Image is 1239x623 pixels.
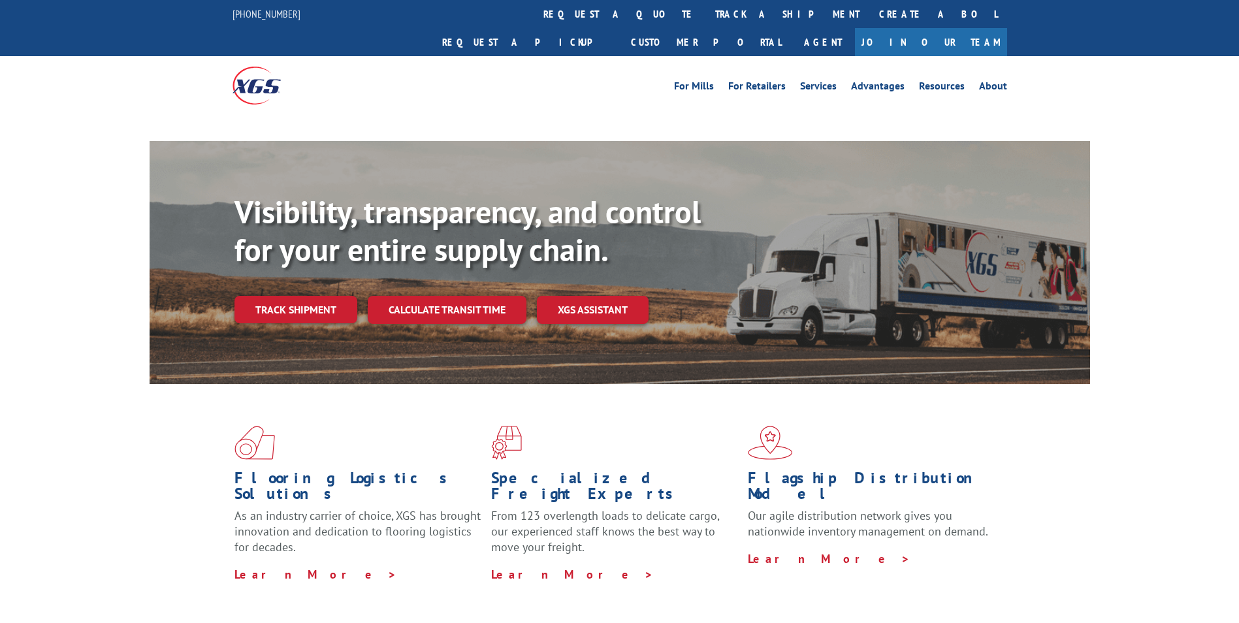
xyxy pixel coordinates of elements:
img: xgs-icon-flagship-distribution-model-red [748,426,793,460]
a: Resources [919,81,965,95]
a: Track shipment [234,296,357,323]
a: Join Our Team [855,28,1007,56]
b: Visibility, transparency, and control for your entire supply chain. [234,191,701,270]
span: As an industry carrier of choice, XGS has brought innovation and dedication to flooring logistics... [234,508,481,554]
a: For Mills [674,81,714,95]
a: About [979,81,1007,95]
a: Learn More > [234,567,397,582]
a: Learn More > [491,567,654,582]
h1: Flagship Distribution Model [748,470,995,508]
a: [PHONE_NUMBER] [233,7,300,20]
a: Request a pickup [432,28,621,56]
a: Calculate transit time [368,296,526,324]
a: Advantages [851,81,905,95]
h1: Specialized Freight Experts [491,470,738,508]
p: From 123 overlength loads to delicate cargo, our experienced staff knows the best way to move you... [491,508,738,566]
a: Services [800,81,837,95]
img: xgs-icon-focused-on-flooring-red [491,426,522,460]
a: Learn More > [748,551,910,566]
a: Customer Portal [621,28,791,56]
a: For Retailers [728,81,786,95]
img: xgs-icon-total-supply-chain-intelligence-red [234,426,275,460]
span: Our agile distribution network gives you nationwide inventory management on demand. [748,508,988,539]
h1: Flooring Logistics Solutions [234,470,481,508]
a: Agent [791,28,855,56]
a: XGS ASSISTANT [537,296,649,324]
